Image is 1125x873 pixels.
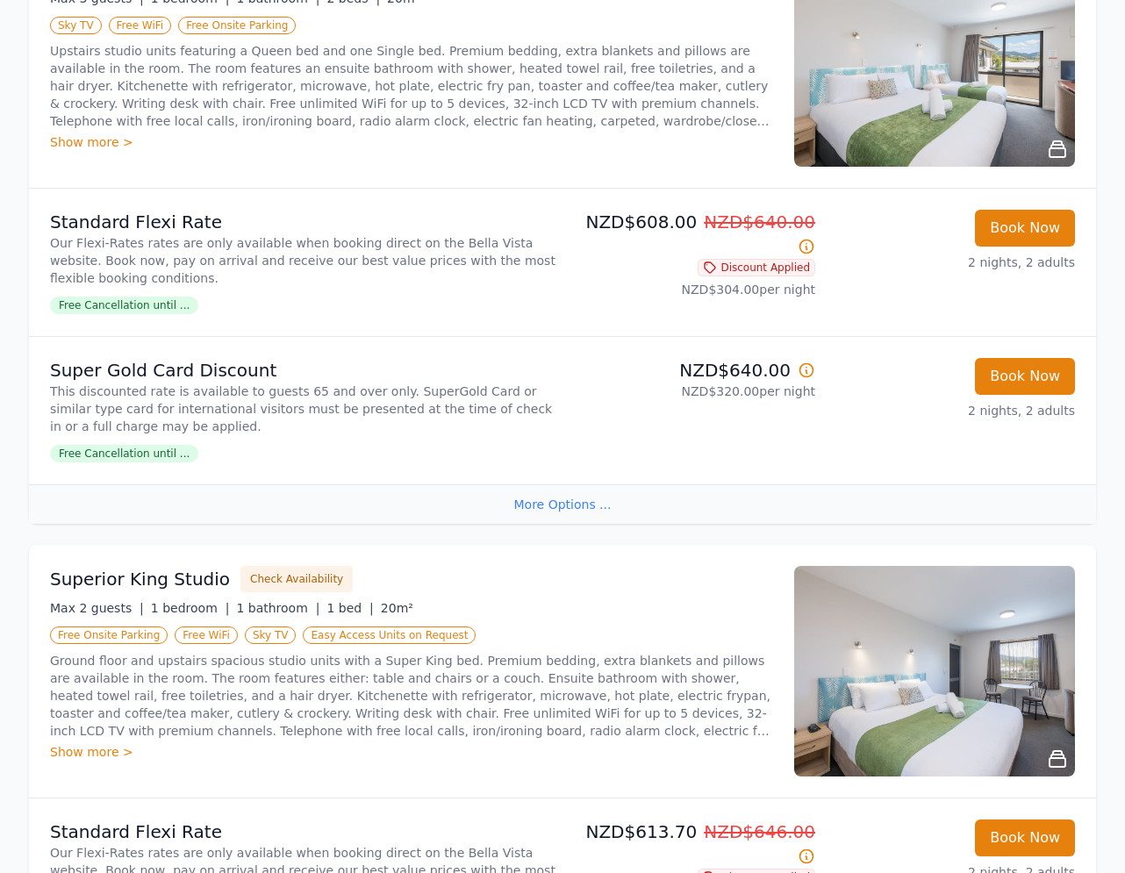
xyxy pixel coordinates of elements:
span: Free Onsite Parking [50,626,168,644]
div: More Options ... [29,484,1096,524]
div: Show more > [50,743,773,761]
p: NZD$613.70 [570,819,815,869]
span: Sky TV [50,17,102,34]
p: Super Gold Card Discount [50,358,555,383]
button: Check Availability [240,566,353,592]
p: 2 nights, 2 adults [829,402,1075,419]
span: Discount Applied [698,259,815,276]
p: Standard Flexi Rate [50,819,555,844]
span: NZD$646.00 [704,821,815,842]
p: NZD$320.00 per night [570,383,815,400]
p: Ground floor and upstairs spacious studio units with a Super King bed. Premium bedding, extra bla... [50,652,773,740]
span: 1 bed | [326,601,373,615]
span: 1 bathroom | [236,601,319,615]
p: This discounted rate is available to guests 65 and over only. SuperGold Card or similar type card... [50,383,555,435]
p: NZD$640.00 [570,358,815,383]
div: Show more > [50,133,773,151]
span: Free Cancellation until ... [50,445,198,462]
button: Book Now [975,358,1075,395]
span: Free Onsite Parking [178,17,296,34]
span: Free WiFi [109,17,172,34]
p: Standard Flexi Rate [50,210,555,234]
span: Easy Access Units on Request [303,626,476,644]
span: 1 bedroom | [151,601,230,615]
span: NZD$640.00 [704,211,815,233]
p: NZD$608.00 [570,210,815,259]
p: NZD$304.00 per night [570,281,815,298]
p: Upstairs studio units featuring a Queen bed and one Single bed. Premium bedding, extra blankets a... [50,42,773,130]
span: Max 2 guests | [50,601,144,615]
button: Book Now [975,210,1075,247]
p: Our Flexi-Rates rates are only available when booking direct on the Bella Vista website. Book now... [50,234,555,287]
p: 2 nights, 2 adults [829,254,1075,271]
span: Sky TV [245,626,297,644]
h3: Superior King Studio [50,567,230,591]
span: Free WiFi [175,626,238,644]
span: 20m² [381,601,413,615]
span: Free Cancellation until ... [50,297,198,314]
button: Book Now [975,819,1075,856]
